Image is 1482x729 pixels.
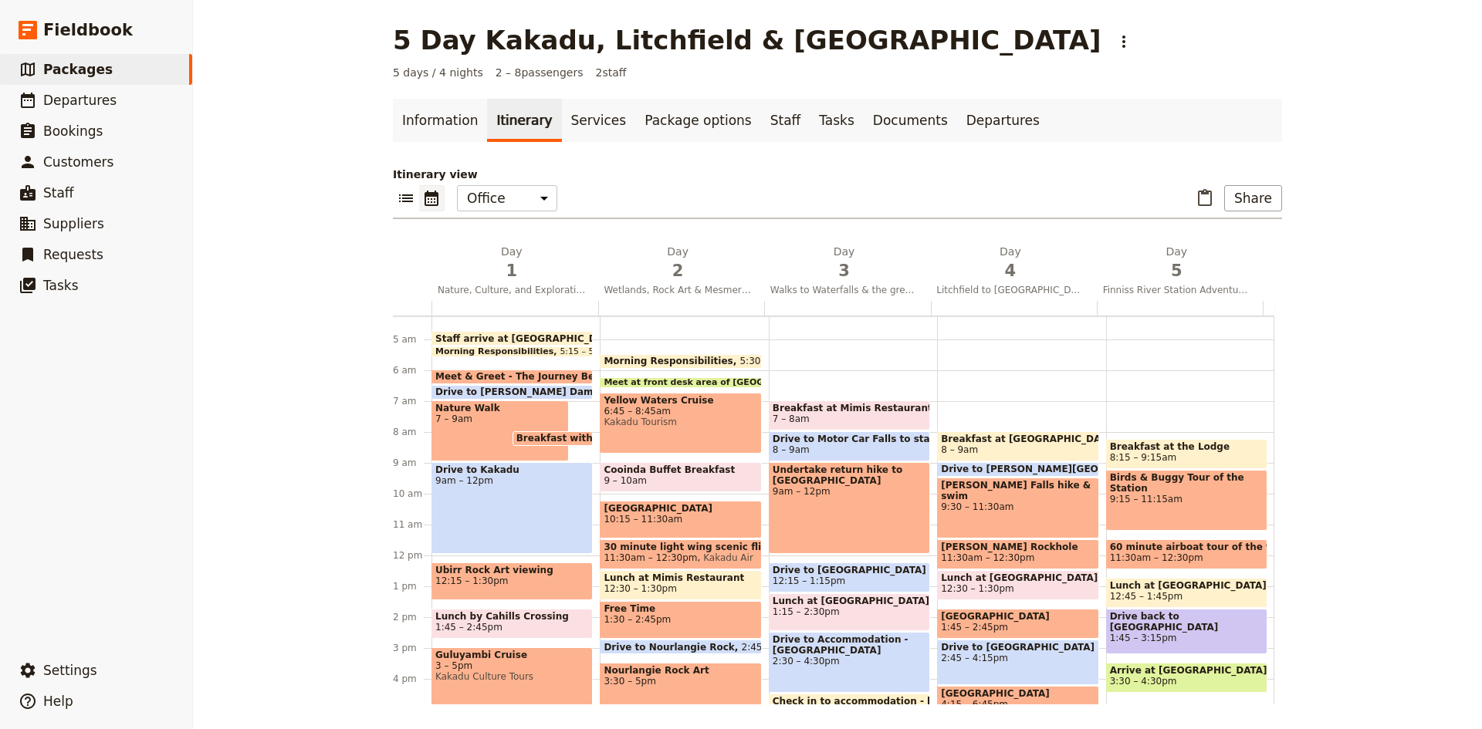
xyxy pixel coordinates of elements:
[600,501,761,538] div: [GEOGRAPHIC_DATA]10:15 – 11:30am
[769,462,930,554] div: Undertake return hike to [GEOGRAPHIC_DATA]9am – 12pm
[604,244,751,282] h2: Day
[770,259,918,282] span: 3
[941,611,1095,622] span: [GEOGRAPHIC_DATA]
[393,488,431,500] div: 10 am
[1110,472,1264,494] span: Birds & Buggy Tour of the Station
[769,694,930,724] div: Check in to accommodation - [GEOGRAPHIC_DATA]4:30 – 5:30pm
[1192,185,1218,211] button: Paste itinerary item
[393,99,487,142] a: Information
[1110,580,1264,591] span: Lunch at [GEOGRAPHIC_DATA]
[487,99,561,142] a: Itinerary
[393,580,431,592] div: 1 pm
[604,542,757,552] span: 30 minute light wing scenic flight
[773,434,926,444] span: Drive to Motor Car Falls to start hike
[941,622,1008,633] span: 1:45 – 2:45pm
[635,99,760,142] a: Package options
[431,400,569,461] div: Nature Walk7 – 9am
[393,426,431,438] div: 8 am
[957,99,1049,142] a: Departures
[769,400,930,430] div: Breakfast at Mimis Restaurant7 – 8am
[604,676,757,687] span: 3:30 – 5pm
[435,413,565,424] span: 7 – 9am
[431,370,593,384] div: Meet & Greet - The Journey Begins
[562,99,636,142] a: Services
[393,518,431,531] div: 11 am
[393,167,1282,182] p: Itinerary view
[1110,542,1264,552] span: 60 minute airboat tour of the flood plains and wetlands.
[604,259,751,282] span: 2
[604,642,741,652] span: Drive to Nourlangie Rock
[742,642,777,652] span: 2:45pm
[936,259,1084,282] span: 4
[941,572,1095,583] span: Lunch at [GEOGRAPHIC_DATA]
[496,65,584,80] span: 2 – 8 passengers
[941,653,1095,663] span: 2:45 – 4:15pm
[1110,633,1264,643] span: 1:45 – 3:15pm
[393,673,431,685] div: 4 pm
[604,572,757,583] span: Lunch at Mimis Restaurant
[393,25,1101,56] h1: 5 Day Kakadu, Litchfield & [GEOGRAPHIC_DATA]
[431,346,593,357] div: Morning Responsibilities5:15 – 5:30am
[43,19,133,42] span: Fieldbook
[393,457,431,469] div: 9 am
[43,93,117,108] span: Departures
[739,356,791,366] span: 5:30 – 6am
[393,642,431,654] div: 3 pm
[597,284,757,296] span: Wetlands, Rock Art & Mesmerizing Sunsets
[597,244,763,301] button: Day2Wetlands, Rock Art & Mesmerizing Sunsets
[43,216,104,231] span: Suppliers
[600,354,761,369] div: Morning Responsibilities5:30 – 6am
[1106,609,1267,654] div: Drive back to [GEOGRAPHIC_DATA]1:45 – 3:15pm
[930,244,1096,301] button: Day4Litchfield to [GEOGRAPHIC_DATA]
[604,417,757,427] span: Kakadu Tourism
[435,371,623,382] span: Meet & Greet - The Journey Begins
[43,278,79,293] span: Tasks
[937,570,1098,600] div: Lunch at [GEOGRAPHIC_DATA]12:30 – 1:30pm
[604,603,757,614] span: Free Time
[600,539,761,569] div: 30 minute light wing scenic flight11:30am – 12:30pmKakadu Air
[431,647,593,708] div: Guluyambi Cruise3 – 5pmKakadu Culture Tours
[941,542,1095,552] span: [PERSON_NAME] Rockhole
[431,244,597,301] button: Day1Nature, Culture, and Exploration
[941,480,1095,501] span: [PERSON_NAME] Falls hike & swim
[1110,665,1264,676] span: Arrive at [GEOGRAPHIC_DATA] and say farewell.
[604,475,647,486] span: 9 – 10am
[604,395,757,406] span: Yellow Waters Cruise
[941,688,1095,699] span: [GEOGRAPHIC_DATA]
[419,185,445,211] button: Calendar view
[1097,244,1263,301] button: Day5Finniss River Station Adventures
[941,434,1095,444] span: Breakfast at [GEOGRAPHIC_DATA]
[930,284,1090,296] span: Litchfield to [GEOGRAPHIC_DATA]
[1110,676,1177,687] span: 3:30 – 4:30pm
[1106,663,1267,693] div: Arrive at [GEOGRAPHIC_DATA] and say farewell.3:30 – 4:30pm
[604,614,757,625] span: 1:30 – 2:45pm
[431,331,593,346] div: Staff arrive at [GEOGRAPHIC_DATA]
[604,464,757,475] span: Cooinda Buffet Breakfast
[600,601,761,639] div: Free Time1:30 – 2:45pm
[43,123,103,139] span: Bookings
[43,663,97,678] span: Settings
[764,244,930,301] button: Day3Walks to Waterfalls & the great outdoors
[761,99,810,142] a: Staff
[773,486,926,497] span: 9am – 12pm
[435,403,565,413] span: Nature Walk
[600,393,761,454] div: Yellow Waters Cruise6:45 – 8:45amKakadu Tourism
[769,632,930,693] div: Drive to Accommodation - [GEOGRAPHIC_DATA]2:30 – 4:30pm
[43,694,73,709] span: Help
[600,663,761,708] div: Nourlangie Rock Art3:30 – 5pm
[604,665,757,676] span: Nourlangie Rock Art
[1224,185,1282,211] button: Share
[941,464,1187,474] span: Drive to [PERSON_NAME][GEOGRAPHIC_DATA]
[769,593,930,631] div: Lunch at [GEOGRAPHIC_DATA]1:15 – 2:30pm
[435,611,589,622] span: Lunch by Cahills Crossing
[438,244,585,282] h2: Day
[810,99,864,142] a: Tasks
[600,377,761,388] div: Meet at front desk area of [GEOGRAPHIC_DATA]
[600,462,761,492] div: Cooinda Buffet Breakfast9 – 10am
[431,562,593,600] div: Ubirr Rock Art viewing12:15 – 1:30pm
[769,431,930,461] div: Drive to Motor Car Falls to start hike8 – 9am
[604,583,676,594] span: 12:30 – 1:30pm
[773,596,926,606] span: Lunch at [GEOGRAPHIC_DATA]
[1110,552,1203,563] span: 11:30am – 12:30pm
[431,609,593,639] div: Lunch by Cahills Crossing1:45 – 2:45pm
